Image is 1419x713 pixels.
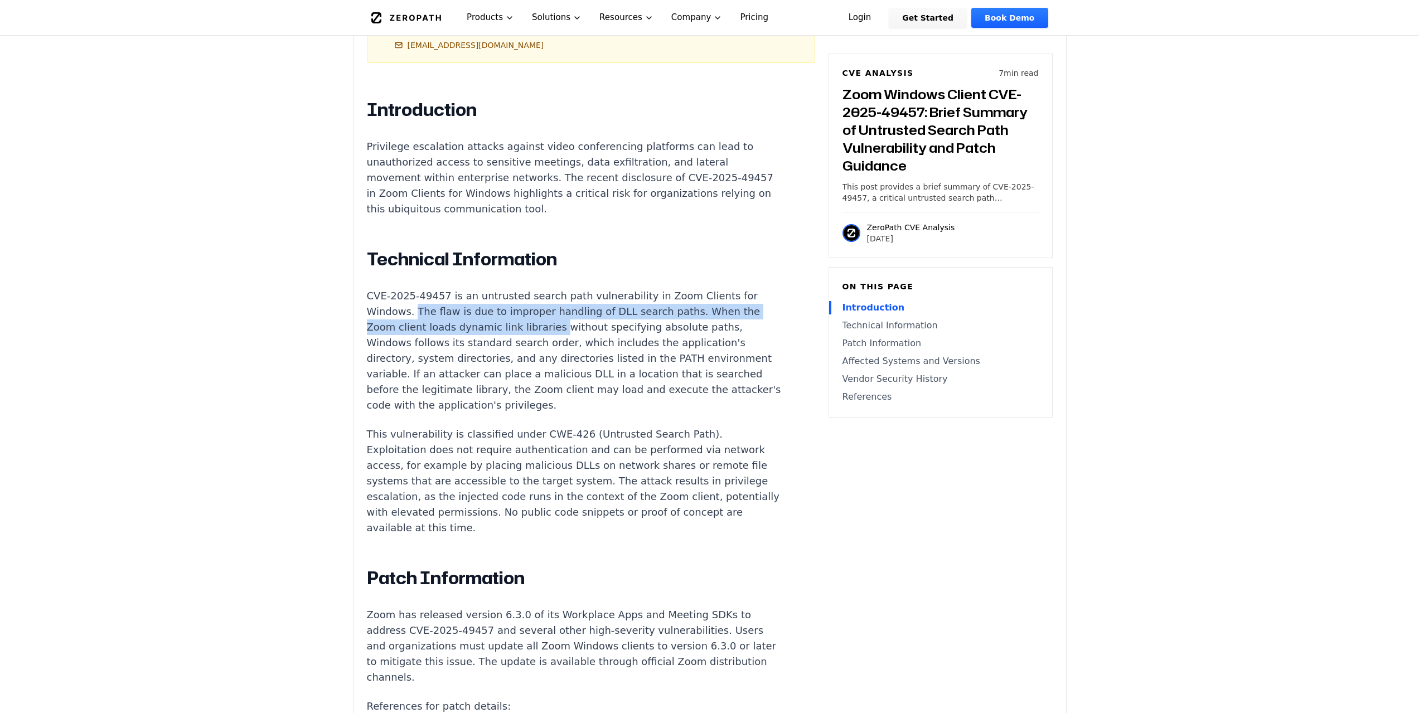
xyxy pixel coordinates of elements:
h6: CVE Analysis [842,67,914,79]
p: CVE-2025-49457 is an untrusted search path vulnerability in Zoom Clients for Windows. The flaw is... [367,288,782,413]
h2: Patch Information [367,567,782,589]
a: Book Demo [971,8,1048,28]
p: 7 min read [999,67,1038,79]
a: References [842,390,1039,404]
h3: Zoom Windows Client CVE-2025-49457: Brief Summary of Untrusted Search Path Vulnerability and Patc... [842,85,1039,174]
p: Privilege escalation attacks against video conferencing platforms can lead to unauthorized access... [367,139,782,217]
img: ZeroPath CVE Analysis [842,224,860,242]
h2: Introduction [367,99,782,121]
a: Affected Systems and Versions [842,355,1039,368]
a: Patch Information [842,337,1039,350]
a: Technical Information [842,319,1039,332]
p: ZeroPath CVE Analysis [867,222,955,233]
h2: Technical Information [367,248,782,270]
a: Get Started [889,8,967,28]
a: Introduction [842,301,1039,314]
p: Zoom has released version 6.3.0 of its Workplace Apps and Meeting SDKs to address CVE-2025-49457 ... [367,607,782,685]
a: Login [835,8,885,28]
a: Vendor Security History [842,372,1039,386]
p: This post provides a brief summary of CVE-2025-49457, a critical untrusted search path vulnerabil... [842,181,1039,203]
p: [DATE] [867,233,955,244]
p: This vulnerability is classified under CWE-426 (Untrusted Search Path). Exploitation does not req... [367,426,782,536]
a: [EMAIL_ADDRESS][DOMAIN_NAME] [394,40,544,51]
h6: On this page [842,281,1039,292]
